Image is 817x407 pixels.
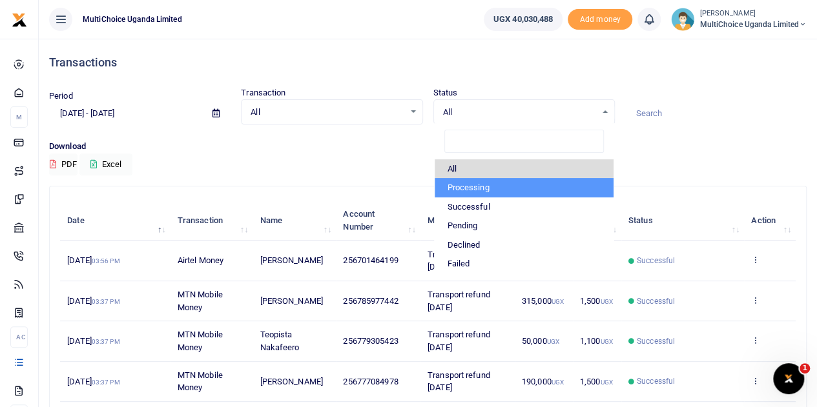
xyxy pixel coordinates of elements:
[92,379,120,386] small: 03:37 PM
[49,90,73,103] label: Period
[420,201,515,241] th: Memo: activate to sort column ascending
[60,201,171,241] th: Date: activate to sort column descending
[67,336,119,346] span: [DATE]
[637,375,675,387] span: Successful
[625,103,807,124] input: Search
[428,330,490,352] span: Transport refund [DATE]
[637,295,675,307] span: Successful
[92,338,120,345] small: 03:37 PM
[343,377,398,386] span: 256777084978
[568,9,632,30] span: Add money
[435,254,614,273] li: Failed
[484,8,563,31] a: UGX 40,030,488
[600,379,612,386] small: UGX
[522,296,564,306] span: 315,000
[435,235,614,255] li: Declined
[568,14,632,23] a: Add money
[241,86,285,99] label: Transaction
[522,377,564,386] span: 190,000
[493,13,553,26] span: UGX 40,030,488
[435,159,614,179] li: All
[546,338,559,345] small: UGX
[49,140,807,154] p: Download
[428,370,490,393] span: Transport refund [DATE]
[443,106,596,119] span: All
[744,201,796,241] th: Action: activate to sort column ascending
[479,8,568,31] li: Wallet ballance
[637,335,675,347] span: Successful
[428,290,490,312] span: Transport refund [DATE]
[580,336,613,346] span: 1,100
[92,298,120,305] small: 03:37 PM
[433,86,458,99] label: Status
[49,55,807,70] h4: Transactions
[435,197,614,217] li: Successful
[699,8,807,19] small: [PERSON_NAME]
[568,9,632,30] li: Toup your wallet
[428,250,490,272] span: Transport refund [DATE]
[343,255,398,265] span: 256701464199
[178,370,223,393] span: MTN Mobile Money
[67,255,119,265] span: [DATE]
[178,255,223,265] span: Airtel Money
[178,330,223,352] span: MTN Mobile Money
[49,154,78,175] button: PDF
[637,255,675,266] span: Successful
[699,19,807,30] span: MultiChoice Uganda Limited
[600,338,612,345] small: UGX
[12,12,27,28] img: logo-small
[260,377,323,386] span: [PERSON_NAME]
[251,106,404,119] span: All
[260,255,323,265] span: [PERSON_NAME]
[580,296,613,306] span: 1,500
[67,377,119,386] span: [DATE]
[171,201,253,241] th: Transaction: activate to sort column ascending
[10,326,28,348] li: Ac
[260,296,323,306] span: [PERSON_NAME]
[78,14,187,25] span: MultiChoice Uganda Limited
[12,14,27,24] a: logo-small logo-large logo-large
[552,379,564,386] small: UGX
[343,336,398,346] span: 256779305423
[253,201,336,241] th: Name: activate to sort column ascending
[49,103,202,124] input: select period
[260,330,300,352] span: Teopista Nakafeero
[343,296,398,306] span: 256785977442
[67,296,119,306] span: [DATE]
[522,336,559,346] span: 50,000
[552,298,564,305] small: UGX
[671,8,694,31] img: profile-user
[580,377,613,386] span: 1,500
[79,154,132,175] button: Excel
[178,290,223,312] span: MTN Mobile Money
[435,216,614,235] li: Pending
[621,201,744,241] th: Status: activate to sort column ascending
[671,8,807,31] a: profile-user [PERSON_NAME] MultiChoice Uganda Limited
[800,363,810,373] span: 1
[773,363,804,394] iframe: Intercom live chat
[435,178,614,197] li: Processing
[600,298,612,305] small: UGX
[336,201,420,241] th: Account Number: activate to sort column ascending
[10,106,28,128] li: M
[92,257,120,264] small: 03:56 PM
